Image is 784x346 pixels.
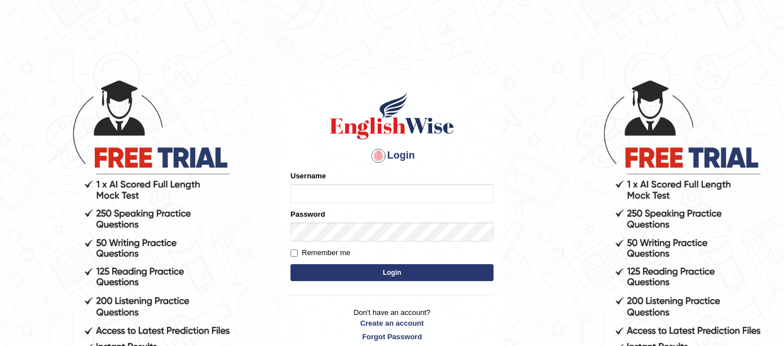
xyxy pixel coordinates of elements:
label: Username [290,170,326,181]
input: Remember me [290,249,298,257]
a: Forgot Password [290,331,494,342]
label: Password [290,209,325,220]
p: Don't have an account? [290,307,494,342]
img: Logo of English Wise sign in for intelligent practice with AI [328,90,456,141]
label: Remember me [290,247,350,259]
a: Create an account [290,318,494,329]
button: Login [290,264,494,281]
h4: Login [290,147,494,165]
